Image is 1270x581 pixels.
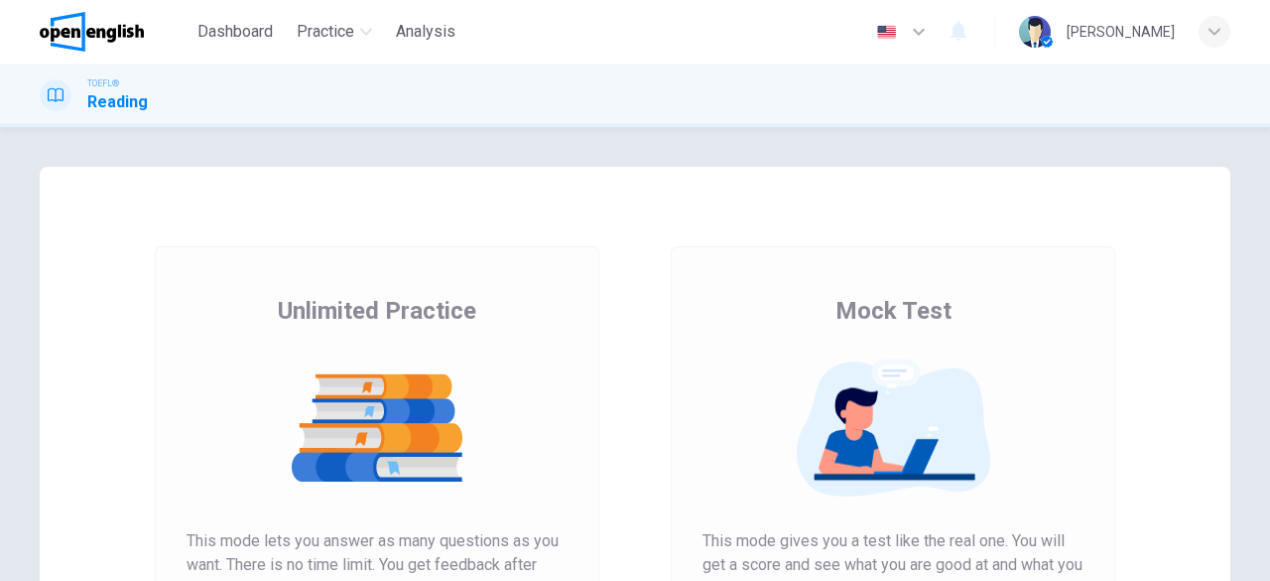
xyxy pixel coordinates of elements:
img: OpenEnglish logo [40,12,144,52]
span: Dashboard [197,20,273,44]
a: OpenEnglish logo [40,12,190,52]
span: TOEFL® [87,76,119,90]
button: Analysis [388,14,463,50]
div: [PERSON_NAME] [1067,20,1175,44]
button: Practice [289,14,380,50]
span: Mock Test [835,295,952,327]
img: en [874,25,899,40]
button: Dashboard [190,14,281,50]
h1: Reading [87,90,148,114]
span: Unlimited Practice [278,295,476,327]
span: Analysis [396,20,455,44]
img: Profile picture [1019,16,1051,48]
span: Practice [297,20,354,44]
